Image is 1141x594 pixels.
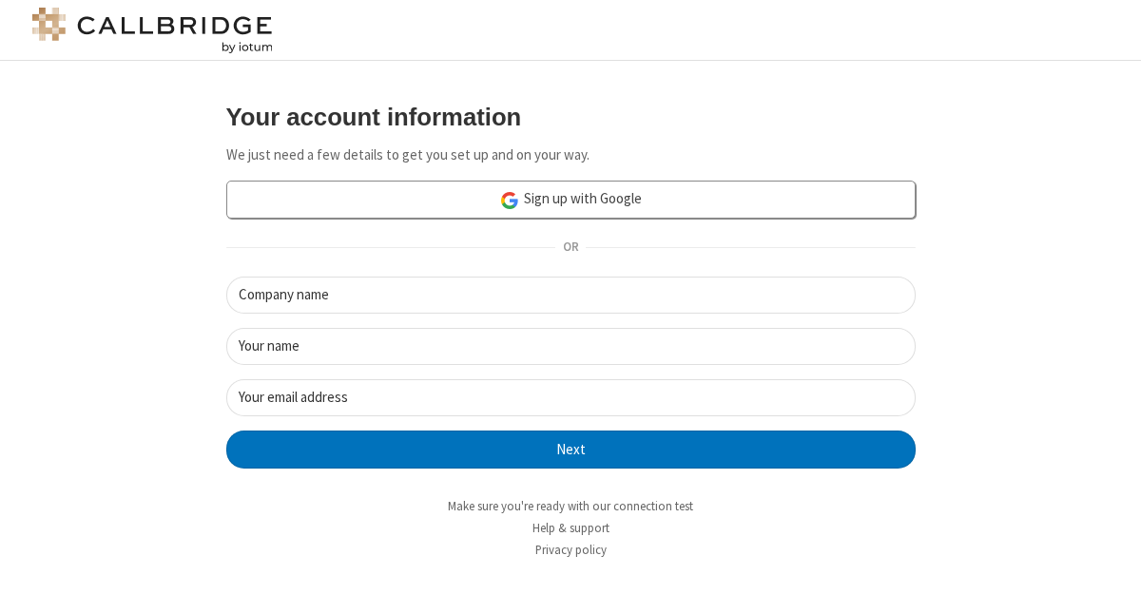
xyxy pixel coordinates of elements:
img: logo@2x.png [29,8,276,53]
a: Make sure you're ready with our connection test [448,498,693,514]
p: We just need a few details to get you set up and on your way. [226,144,916,166]
a: Help & support [532,520,609,536]
input: Your name [226,328,916,365]
button: Next [226,431,916,469]
h3: Your account information [226,104,916,130]
a: Sign up with Google [226,181,916,219]
img: google-icon.png [499,190,520,211]
a: Privacy policy [535,542,607,558]
span: OR [555,235,586,261]
input: Company name [226,277,916,314]
input: Your email address [226,379,916,416]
